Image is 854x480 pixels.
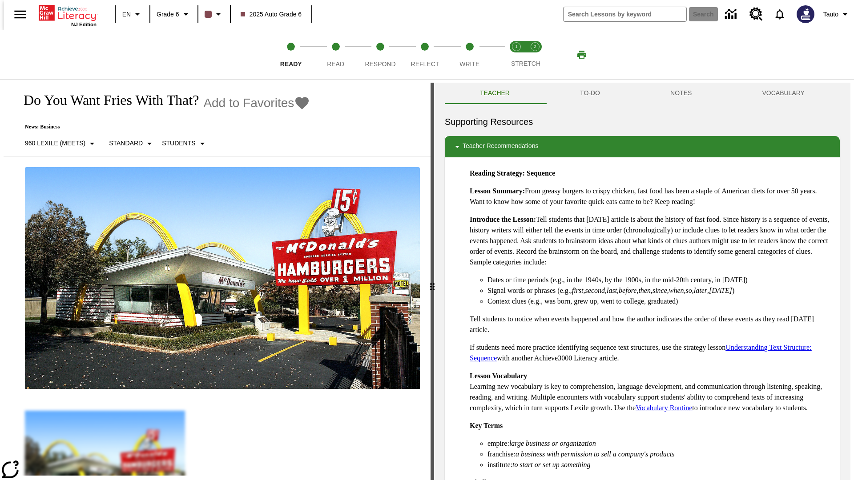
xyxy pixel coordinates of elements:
li: empire: [487,438,833,449]
button: Language: EN, Select a language [118,6,147,22]
strong: Introduce the Lesson: [470,216,536,223]
span: Tauto [823,10,838,19]
strong: Sequence [527,169,555,177]
span: Read [327,60,344,68]
li: franchise: [487,449,833,460]
em: second [585,287,605,294]
em: when [669,287,684,294]
em: [DATE] [709,287,732,294]
a: Understanding Text Structure: Sequence [470,344,812,362]
p: Tell students to notice when events happened and how the author indicates the order of these even... [470,314,833,335]
a: Vocabulary Routine [636,404,692,412]
span: 2025 Auto Grade 6 [241,10,302,19]
span: NJ Edition [71,22,97,27]
button: Stretch Read step 1 of 2 [504,30,529,79]
p: If students need more practice identifying sequence text structures, use the strategy lesson with... [470,342,833,364]
h6: Supporting Resources [445,115,840,129]
p: News: Business [14,124,310,130]
div: activity [434,83,850,480]
button: Respond step 3 of 5 [354,30,406,79]
button: Teacher [445,83,545,104]
em: large business or organization [509,440,596,447]
em: to start or set up something [512,461,591,468]
button: Grade: Grade 6, Select a grade [153,6,195,22]
span: STRETCH [511,60,540,67]
span: Grade 6 [157,10,179,19]
strong: Lesson Summary: [470,187,525,195]
button: NOTES [635,83,727,104]
button: Open side menu [7,1,33,28]
span: Reflect [411,60,439,68]
li: Dates or time periods (e.g., in the 1940s, by the 1900s, in the mid-20th century, in [DATE]) [487,275,833,285]
em: so [686,287,692,294]
button: TO-DO [545,83,635,104]
button: Ready step 1 of 5 [265,30,317,79]
span: EN [122,10,131,19]
p: Teacher Recommendations [463,141,538,152]
p: 960 Lexile (Meets) [25,139,85,148]
button: Select Lexile, 960 Lexile (Meets) [21,136,101,152]
strong: Reading Strategy: [470,169,525,177]
button: Profile/Settings [820,6,854,22]
strong: Lesson Vocabulary [470,372,527,380]
button: Write step 5 of 5 [444,30,495,79]
button: Stretch Respond step 2 of 2 [522,30,548,79]
button: Print [568,47,596,63]
img: Avatar [797,5,814,23]
h1: Do You Want Fries With That? [14,92,199,108]
span: Respond [365,60,395,68]
div: Instructional Panel Tabs [445,83,840,104]
button: Reflect step 4 of 5 [399,30,451,79]
em: first [572,287,584,294]
text: 2 [534,44,536,49]
em: a business with permission to sell a company's products [516,450,675,458]
div: Press Enter or Spacebar and then press right and left arrow keys to move the slider [431,83,434,480]
p: From greasy burgers to crispy chicken, fast food has been a staple of American diets for over 50 ... [470,186,833,207]
em: since [653,287,667,294]
div: reading [4,83,431,476]
em: before [619,287,636,294]
em: last [607,287,617,294]
p: Students [162,139,195,148]
div: Teacher Recommendations [445,136,840,157]
a: Data Center [720,2,744,27]
span: Ready [280,60,302,68]
li: institute: [487,460,833,470]
span: Add to Favorites [203,96,294,110]
strong: Key Terms [470,422,503,429]
span: Write [459,60,479,68]
button: Class color is dark brown. Change class color [201,6,227,22]
p: Learning new vocabulary is key to comprehension, language development, and communication through ... [470,371,833,413]
div: Home [39,3,97,27]
button: Scaffolds, Standard [105,136,158,152]
em: later [694,287,707,294]
input: search field [564,7,686,21]
p: Tell students that [DATE] article is about the history of fast food. Since history is a sequence ... [470,214,833,268]
button: Read step 2 of 5 [310,30,361,79]
p: Standard [109,139,143,148]
li: Context clues (e.g., was born, grew up, went to college, graduated) [487,296,833,307]
button: Select a new avatar [791,3,820,26]
a: Notifications [768,3,791,26]
text: 1 [515,44,517,49]
button: VOCABULARY [727,83,840,104]
a: Resource Center, Will open in new tab [744,2,768,26]
em: then [638,287,651,294]
li: Signal words or phrases (e.g., , , , , , , , , , ) [487,285,833,296]
button: Select Student [158,136,211,152]
button: Add to Favorites - Do You Want Fries With That? [203,95,310,111]
img: One of the first McDonald's stores, with the iconic red sign and golden arches. [25,167,420,389]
